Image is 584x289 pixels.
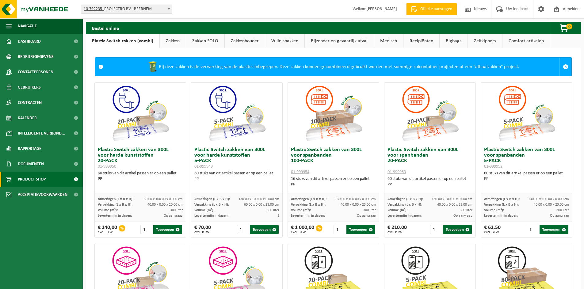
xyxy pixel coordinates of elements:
[440,34,468,48] a: Bigbags
[528,197,569,201] span: 130.00 x 100.00 x 0.000 cm
[98,208,118,212] span: Volume (m³):
[86,34,159,48] a: Plastic Switch zakken (combi)
[403,34,439,48] a: Recipiënten
[291,176,376,187] div: 16 stuks van dit artikel passen er op een pallet
[250,225,279,234] button: Toevoegen
[334,225,346,234] input: 1
[484,214,518,218] span: Levertermijn in dagen:
[81,5,172,14] span: 10-792235 - PROLECTRO BV - BEERNEM
[437,203,472,207] span: 40.00 x 0.00 x 23.00 cm
[194,225,211,234] div: € 70,00
[86,22,125,34] h2: Bestel online
[291,208,311,212] span: Volume (m³):
[387,208,407,212] span: Volume (m³):
[291,230,314,234] span: excl. BTW
[110,83,171,144] img: 01-999950
[341,203,376,207] span: 40.00 x 0.00 x 23.00 cm
[291,214,325,218] span: Levertermijn in dagen:
[194,171,279,182] div: 60 stuks van dit artikel passen er op een pallet
[194,197,230,201] span: Afmetingen (L x B x H):
[484,197,520,201] span: Afmetingen (L x B x H):
[556,208,569,212] span: 300 liter
[84,7,104,11] tcxspan: Call 10-792235 - via 3CX
[430,225,443,234] input: 1
[164,214,183,218] span: Op aanvraag
[346,225,375,234] button: Toevoegen
[484,171,569,182] div: 60 stuks van dit artikel passen er op een pallet
[98,147,183,169] h3: Plastic Switch zakken van 300L voor harde kunststoffen 20-PACK
[265,34,304,48] a: Vuilnisbakken
[484,230,501,234] span: excl. BTW
[239,197,279,201] span: 130.00 x 100.00 x 0.000 cm
[559,58,571,76] a: Sluit melding
[550,22,580,34] button: 0
[98,214,132,218] span: Levertermijn in dagen:
[140,225,153,234] input: 1
[291,182,376,187] div: PP
[194,208,214,212] span: Volume (m³):
[502,34,550,48] a: Comfort artikelen
[453,214,472,218] span: Op aanvraag
[98,203,132,207] span: Verpakking (L x B x H):
[160,34,186,48] a: Zakken
[267,208,279,212] span: 300 liter
[291,203,326,207] span: Verpakking (L x B x H):
[291,170,309,174] tcxspan: Call 01-999954 via 3CX
[527,225,539,234] input: 1
[540,225,568,234] button: Toevoegen
[106,58,559,76] div: Bij deze zakken is de verwerking van de plastics inbegrepen. Deze zakken kunnen gecombineerd gebr...
[387,176,472,187] div: 60 stuks van dit artikel passen er op een pallet
[206,83,268,144] img: 01-999949
[387,147,472,175] h3: Plastic Switch zakken van 300L voor spanbanden 20-PACK
[468,34,502,48] a: Zelfkippers
[18,64,53,80] span: Contactpersonen
[194,176,279,182] div: PP
[18,34,41,49] span: Dashboard
[387,203,422,207] span: Verpakking (L x B x H):
[18,18,37,34] span: Navigatie
[194,147,279,169] h3: Plastic Switch zakken van 300L voor harde kunststoffen 5-PACK
[18,141,41,156] span: Rapportage
[194,214,228,218] span: Levertermijn in dagen:
[18,110,37,126] span: Kalender
[387,197,423,201] span: Afmetingen (L x B x H):
[18,95,42,110] span: Contracten
[534,203,569,207] span: 40.00 x 0.00 x 23.00 cm
[18,49,54,64] span: Bedrijfsgegevens
[387,182,472,187] div: PP
[186,34,224,48] a: Zakken SOLO
[460,208,472,212] span: 300 liter
[18,126,65,141] span: Intelligente verbond...
[496,83,557,144] img: 01-999952
[194,230,211,234] span: excl. BTW
[291,197,326,201] span: Afmetingen (L x B x H):
[366,7,397,11] strong: [PERSON_NAME]
[406,3,457,15] a: Offerte aanvragen
[305,34,374,48] a: Bijzonder en gevaarlijk afval
[291,225,314,234] div: € 1 000,00
[419,6,454,12] span: Offerte aanvragen
[98,230,117,234] span: excl. BTW
[387,170,406,174] tcxspan: Call 01-999953 via 3CX
[142,197,183,201] span: 130.00 x 100.00 x 0.000 cm
[387,225,407,234] div: € 210,00
[484,208,504,212] span: Volume (m³):
[147,61,159,73] img: WB-0240-HPE-GN-50.png
[225,34,265,48] a: Zakkenhouder
[98,176,183,182] div: PP
[18,187,67,202] span: Acceptatievoorwaarden
[153,225,182,234] button: Toevoegen
[484,203,519,207] span: Verpakking (L x B x H):
[98,171,183,182] div: 60 stuks van dit artikel passen er op een pallet
[277,214,279,218] span: 3
[399,83,461,144] img: 01-999953
[443,225,472,234] button: Toevoegen
[374,34,403,48] a: Medisch
[484,147,569,169] h3: Plastic Switch zakken van 300L voor spanbanden 5-PACK
[194,203,229,207] span: Verpakking (L x B x H):
[357,214,376,218] span: Op aanvraag
[81,5,172,13] span: 10-792235 - PROLECTRO BV - BEERNEM
[484,176,569,182] div: PP
[18,172,46,187] span: Product Shop
[98,197,133,201] span: Afmetingen (L x B x H):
